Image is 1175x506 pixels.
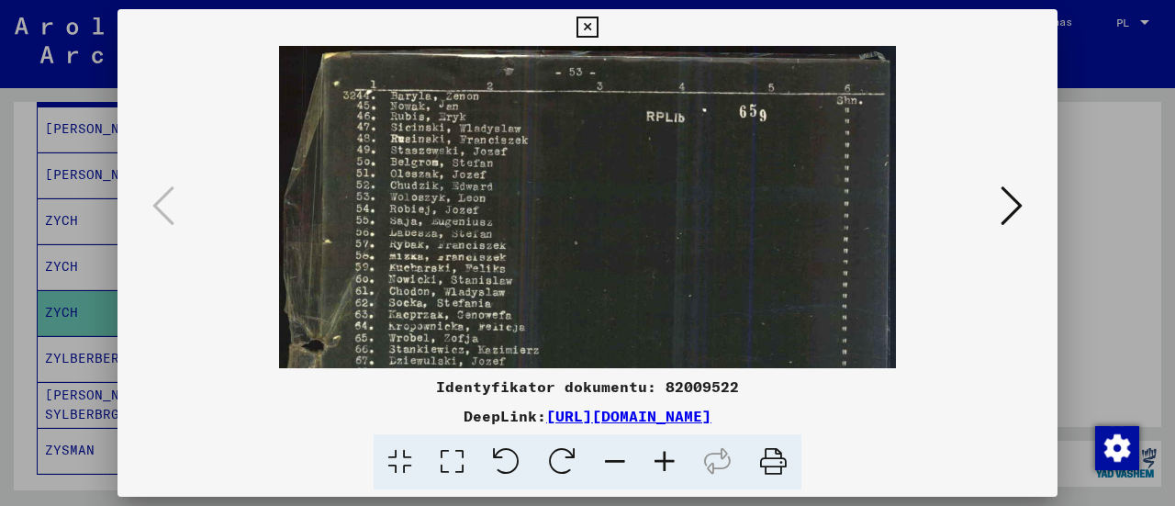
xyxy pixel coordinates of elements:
font: DeepLink: [464,407,546,425]
a: [URL][DOMAIN_NAME] [546,407,711,425]
img: Zmiana zgody [1095,426,1139,470]
font: Identyfikator dokumentu: 82009522 [436,377,739,396]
